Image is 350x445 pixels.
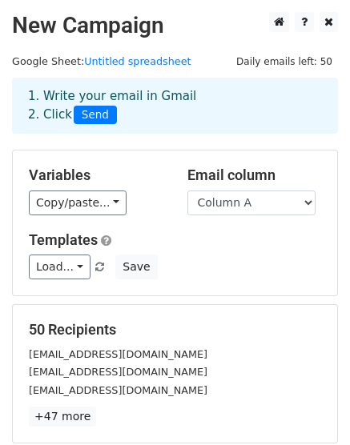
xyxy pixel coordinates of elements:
span: Daily emails left: 50 [231,53,338,70]
small: Google Sheet: [12,55,191,67]
a: Daily emails left: 50 [231,55,338,67]
a: Untitled spreadsheet [84,55,191,67]
a: Load... [29,255,91,279]
h5: Variables [29,166,163,184]
small: [EMAIL_ADDRESS][DOMAIN_NAME] [29,384,207,396]
a: +47 more [29,407,96,427]
h5: Email column [187,166,322,184]
iframe: Chat Widget [270,368,350,445]
button: Save [115,255,157,279]
small: [EMAIL_ADDRESS][DOMAIN_NAME] [29,348,207,360]
a: Templates [29,231,98,248]
h2: New Campaign [12,12,338,39]
h5: 50 Recipients [29,321,321,339]
span: Send [74,106,117,125]
small: [EMAIL_ADDRESS][DOMAIN_NAME] [29,366,207,378]
a: Copy/paste... [29,190,127,215]
div: 1. Write your email in Gmail 2. Click [16,87,334,124]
